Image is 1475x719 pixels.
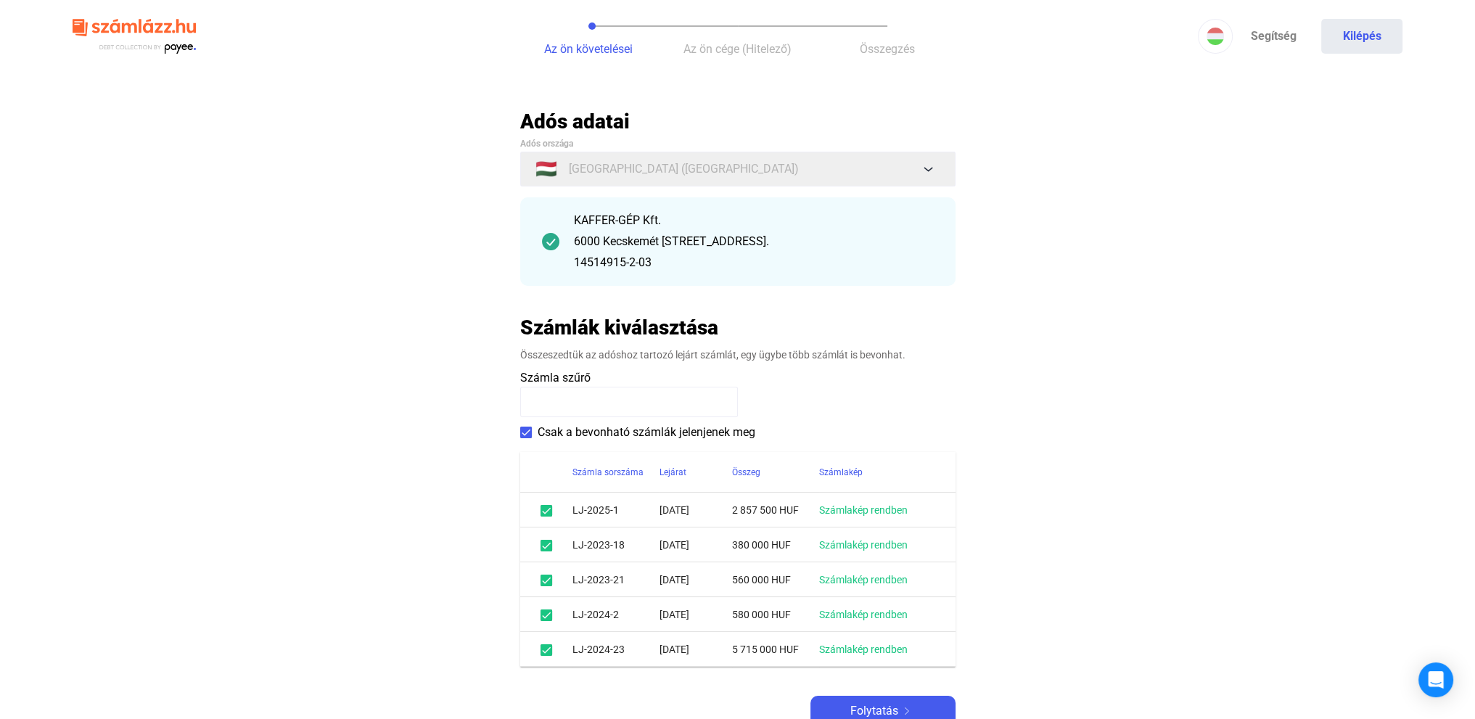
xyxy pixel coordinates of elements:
td: [DATE] [660,632,732,667]
td: 380 000 HUF [732,527,819,562]
span: Csak a bevonható számlák jelenjenek meg [538,424,755,441]
div: Számlakép [819,464,938,481]
img: HU [1207,28,1224,45]
img: arrow-right-white [898,707,916,715]
td: [DATE] [660,597,732,632]
td: LJ-2024-2 [572,597,660,632]
td: 580 000 HUF [732,597,819,632]
div: Számla sorszáma [572,464,660,481]
button: HU [1198,19,1233,54]
span: 🇭🇺 [535,160,557,178]
a: Számlakép rendben [819,504,908,516]
td: [DATE] [660,562,732,597]
td: [DATE] [660,527,732,562]
h2: Számlák kiválasztása [520,315,718,340]
span: Adós országa [520,139,573,149]
button: 🇭🇺[GEOGRAPHIC_DATA] ([GEOGRAPHIC_DATA]) [520,152,956,186]
td: 5 715 000 HUF [732,632,819,667]
div: Összeg [732,464,760,481]
td: 560 000 HUF [732,562,819,597]
td: [DATE] [660,493,732,527]
div: Számla sorszáma [572,464,644,481]
span: Az ön követelései [544,42,633,56]
div: Lejárat [660,464,686,481]
div: Összeszedtük az adóshoz tartozó lejárt számlát, egy ügybe több számlát is bevonhat. [520,348,956,362]
div: Open Intercom Messenger [1418,662,1453,697]
span: Számla szűrő [520,371,591,385]
h2: Adós adatai [520,109,956,134]
a: Számlakép rendben [819,609,908,620]
td: LJ-2024-23 [572,632,660,667]
span: Az ön cége (Hitelező) [683,42,792,56]
div: KAFFER-GÉP Kft. [574,212,934,229]
div: Számlakép [819,464,863,481]
span: [GEOGRAPHIC_DATA] ([GEOGRAPHIC_DATA]) [569,160,799,178]
a: Számlakép rendben [819,574,908,586]
a: Számlakép rendben [819,539,908,551]
a: Segítség [1233,19,1314,54]
td: 2 857 500 HUF [732,493,819,527]
img: checkmark-darker-green-circle [542,233,559,250]
img: szamlazzhu-logo [73,13,196,60]
span: Összegzés [860,42,915,56]
div: 14514915-2-03 [574,254,934,271]
td: LJ-2025-1 [572,493,660,527]
div: Összeg [732,464,819,481]
a: Számlakép rendben [819,644,908,655]
div: Lejárat [660,464,732,481]
td: LJ-2023-18 [572,527,660,562]
button: Kilépés [1321,19,1402,54]
td: LJ-2023-21 [572,562,660,597]
div: 6000 Kecskemét [STREET_ADDRESS]. [574,233,934,250]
